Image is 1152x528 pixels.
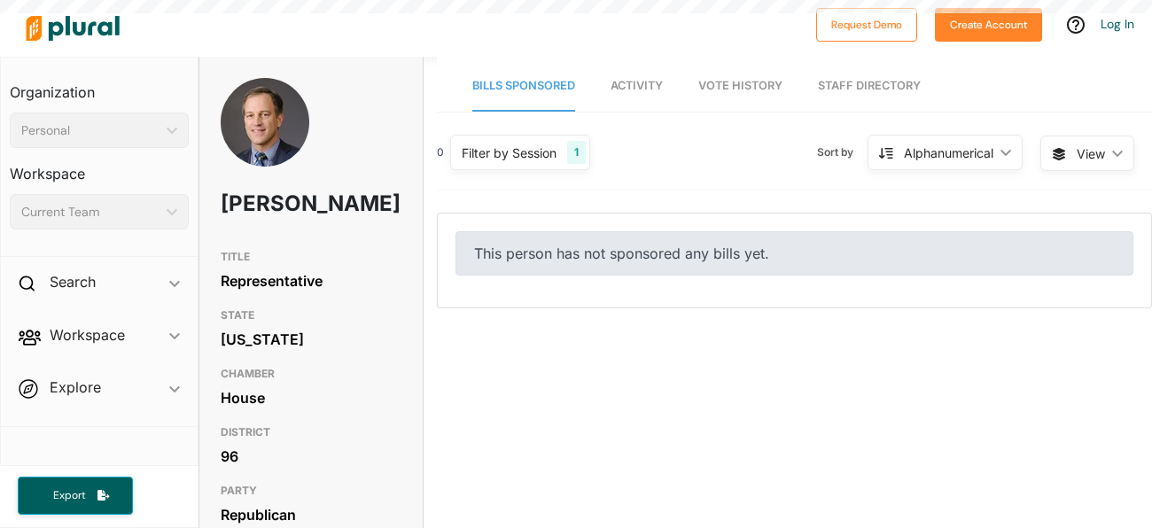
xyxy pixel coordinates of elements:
[10,66,189,105] h3: Organization
[611,61,663,112] a: Activity
[221,480,401,501] h3: PARTY
[41,488,97,503] span: Export
[818,61,921,112] a: Staff Directory
[21,121,160,140] div: Personal
[221,443,401,470] div: 96
[221,326,401,353] div: [US_STATE]
[472,61,575,112] a: Bills Sponsored
[935,8,1042,42] button: Create Account
[611,79,663,92] span: Activity
[221,384,401,411] div: House
[462,144,557,162] div: Filter by Session
[221,78,309,191] img: Headshot of Ryan McCabe
[698,79,782,92] span: Vote History
[221,305,401,326] h3: STATE
[567,141,586,164] div: 1
[221,422,401,443] h3: DISTRICT
[221,363,401,384] h3: CHAMBER
[1077,144,1105,163] span: View
[221,268,401,294] div: Representative
[1101,16,1134,32] a: Log In
[18,477,133,515] button: Export
[221,501,401,528] div: Republican
[817,144,868,160] span: Sort by
[472,79,575,92] span: Bills Sponsored
[904,144,993,162] div: Alphanumerical
[698,61,782,112] a: Vote History
[816,8,917,42] button: Request Demo
[21,203,160,221] div: Current Team
[50,272,96,291] h2: Search
[221,246,401,268] h3: TITLE
[455,231,1133,276] div: This person has not sponsored any bills yet.
[935,14,1042,33] a: Create Account
[437,144,444,160] div: 0
[10,148,189,187] h3: Workspace
[221,177,329,230] h1: [PERSON_NAME]
[816,14,917,33] a: Request Demo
